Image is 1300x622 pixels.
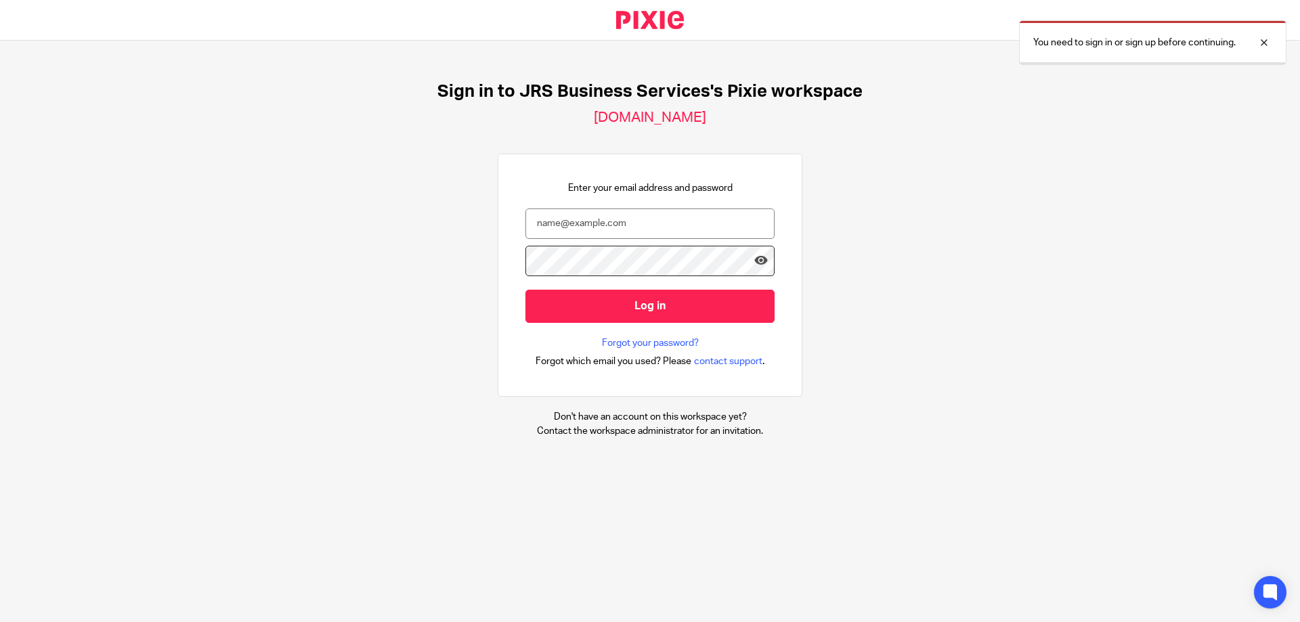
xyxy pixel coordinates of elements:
span: Forgot which email you used? Please [536,355,691,368]
p: Contact the workspace administrator for an invitation. [537,424,763,438]
p: Enter your email address and password [568,181,733,195]
h1: Sign in to JRS Business Services's Pixie workspace [437,81,863,102]
h2: [DOMAIN_NAME] [594,109,706,127]
input: name@example.com [525,208,775,239]
p: Don't have an account on this workspace yet? [537,410,763,424]
div: . [536,353,765,369]
p: You need to sign in or sign up before continuing. [1033,36,1236,49]
span: contact support [694,355,762,368]
a: Forgot your password? [602,336,699,350]
input: Log in [525,290,775,323]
